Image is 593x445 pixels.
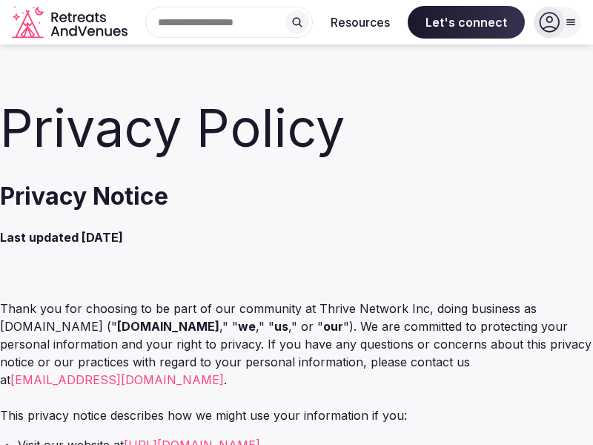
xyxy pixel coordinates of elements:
[117,319,219,334] strong: [DOMAIN_NAME]
[319,6,402,39] button: Resources
[10,372,224,387] a: [EMAIL_ADDRESS][DOMAIN_NAME]
[408,6,525,39] span: Let's connect
[238,319,256,334] strong: we
[323,319,343,334] strong: our
[12,6,130,39] a: Visit the homepage
[12,6,130,39] svg: Retreats and Venues company logo
[274,319,288,334] strong: us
